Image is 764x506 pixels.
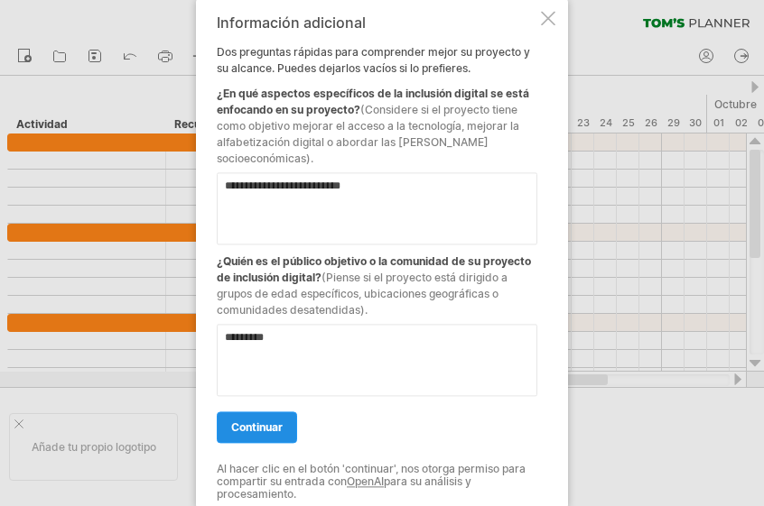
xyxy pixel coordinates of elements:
div: Información adicional [217,14,537,31]
a: OpenAI [347,474,384,488]
span: (Piense si el proyecto está dirigido a grupos de edad específicos, ubicaciones geográficas o comu... [217,271,508,317]
div: Al hacer clic en el botón 'continuar', nos otorga permiso para compartir su entrada con para su a... [217,463,537,501]
font: Dos preguntas rápidas para comprender mejor su proyecto y su alcance. Puedes dejarlos vacíos si l... [217,45,530,75]
span: continuar [231,420,283,434]
div: ¿En qué aspectos específicos de la inclusión digital se está enfocando en su proyecto? [217,77,537,167]
span: (Considere si el proyecto tiene como objetivo mejorar el acceso a la tecnología, mejorar la alfab... [217,103,519,165]
div: ¿Quién es el público objetivo o la comunidad de su proyecto de inclusión digital? [217,244,537,318]
a: continuar [217,411,297,443]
